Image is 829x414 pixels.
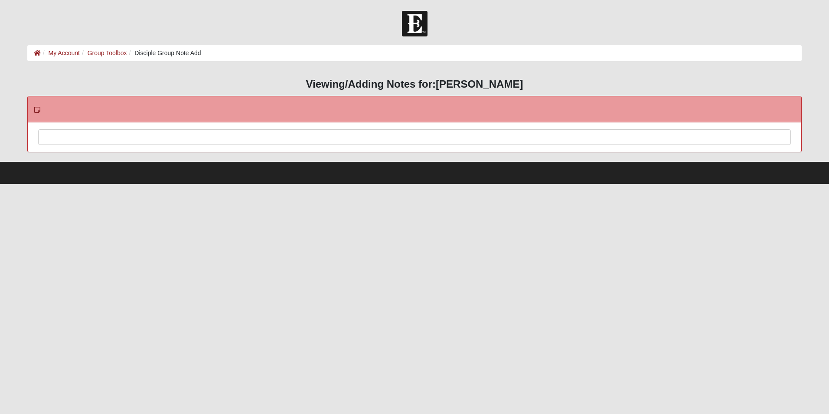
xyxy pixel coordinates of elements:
[49,49,80,56] a: My Account
[127,49,201,58] li: Disciple Group Note Add
[27,78,802,91] h3: Viewing/Adding Notes for:
[436,78,523,90] strong: [PERSON_NAME]
[402,11,428,36] img: Church of Eleven22 Logo
[88,49,127,56] a: Group Toolbox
